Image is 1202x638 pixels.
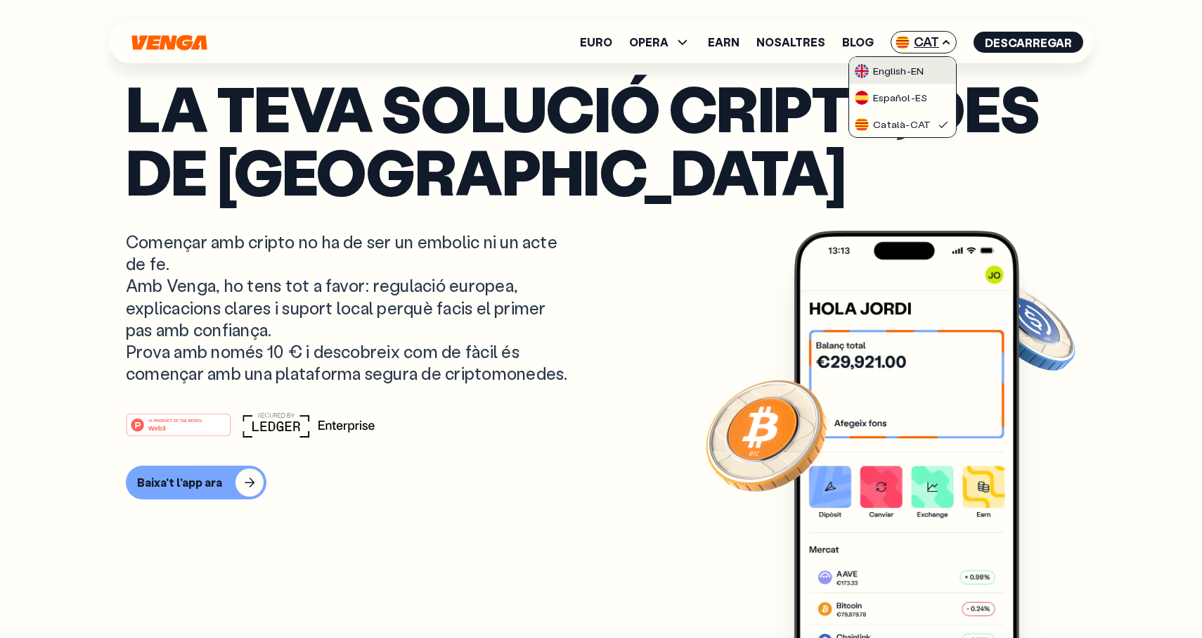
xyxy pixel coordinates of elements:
[849,57,956,84] a: flag-ukEnglish-EN
[756,37,825,48] a: Nosaltres
[849,84,956,110] a: flag-esEspañol-ES
[126,231,570,384] p: Començar amb cripto no ha de ser un embolic ni un acte de fe. Amb Venga, ho tens tot a favor: reg...
[629,37,668,48] span: OPERA
[126,466,1076,499] a: Baixa't l'app ara
[703,371,829,498] img: Bitcoin
[977,276,1078,378] img: USDC coin
[130,34,209,51] svg: Inici
[137,476,222,490] div: Baixa't l'app ara
[855,64,924,78] div: English - EN
[855,64,869,78] img: flag-uk
[896,35,910,49] img: flag-cat
[126,466,266,499] button: Baixa't l'app ara
[148,419,202,423] tspan: #1 PRODUCT OF THE MONTH
[855,91,927,105] div: Español - ES
[974,32,1083,53] button: Descarregar
[855,117,869,132] img: flag-cat
[580,37,612,48] a: Euro
[629,34,691,51] span: OPERA
[855,117,931,132] div: Català - CAT
[126,76,1076,203] p: La teva solució cripto, des de [GEOGRAPHIC_DATA]
[891,31,957,53] span: CAT
[148,424,166,432] tspan: Web3
[849,110,956,137] a: flag-catCatalà-CAT
[708,37,739,48] a: Earn
[842,37,874,48] a: Blog
[126,421,231,440] a: #1 PRODUCT OF THE MONTHWeb3
[855,91,869,105] img: flag-es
